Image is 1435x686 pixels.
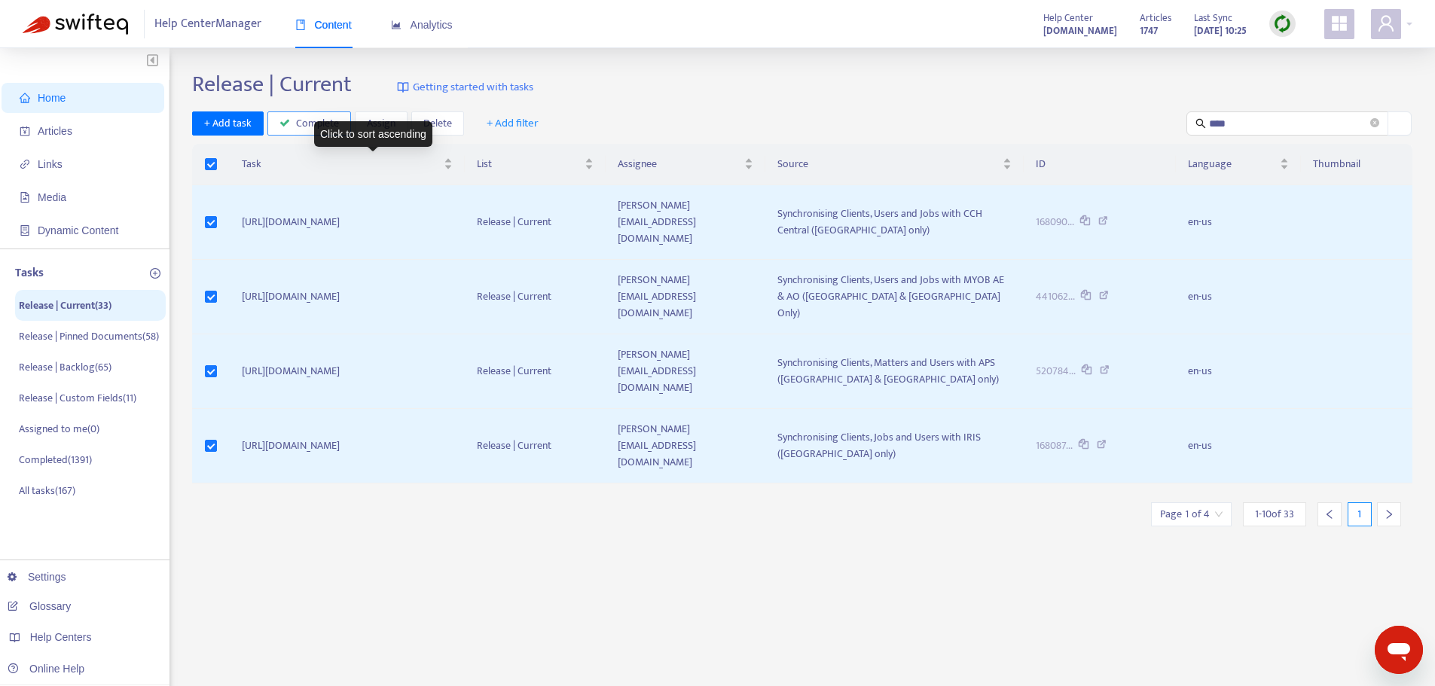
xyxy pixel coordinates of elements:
span: + Add filter [487,114,539,133]
strong: [DATE] 10:25 [1194,23,1247,39]
td: en-us [1176,409,1300,483]
span: Synchronising Clients, Jobs and Users with IRIS ([GEOGRAPHIC_DATA] only) [777,428,981,462]
span: home [20,93,30,103]
span: search [1195,118,1206,129]
div: 1 [1348,502,1372,526]
span: right [1384,509,1394,520]
th: Assignee [606,144,765,185]
td: Release | Current [465,185,606,260]
span: Articles [1140,10,1171,26]
strong: 1747 [1140,23,1158,39]
span: Source [777,156,1000,172]
p: Release | Pinned Documents ( 58 ) [19,328,159,344]
span: Dynamic Content [38,224,118,236]
th: Language [1176,144,1300,185]
a: Online Help [8,663,84,675]
img: sync.dc5367851b00ba804db3.png [1273,14,1292,33]
p: Release | Current ( 33 ) [19,297,111,313]
span: Synchronising Clients, Users and Jobs with CCH Central ([GEOGRAPHIC_DATA] only) [777,205,982,239]
a: [DOMAIN_NAME] [1043,22,1117,39]
button: Delete [411,111,464,136]
td: [URL][DOMAIN_NAME] [230,185,465,260]
span: Articles [38,125,72,137]
a: Settings [8,571,66,583]
button: Assign [355,111,408,136]
td: [PERSON_NAME][EMAIL_ADDRESS][DOMAIN_NAME] [606,260,765,334]
span: close-circle [1370,116,1379,130]
button: Complete [267,111,351,136]
td: en-us [1176,260,1300,334]
span: account-book [20,126,30,136]
td: Release | Current [465,409,606,483]
span: + Add task [204,115,252,132]
span: Home [38,92,66,104]
img: image-link [397,81,409,93]
a: Glossary [8,600,71,612]
span: plus-circle [150,268,160,279]
th: Task [230,144,465,185]
p: Release | Backlog ( 65 ) [19,359,111,375]
td: [URL][DOMAIN_NAME] [230,260,465,334]
span: appstore [1330,14,1348,32]
p: Tasks [15,264,44,282]
span: 168090... [1036,214,1074,230]
span: Getting started with tasks [413,79,533,96]
span: Help Center Manager [154,10,261,38]
th: List [465,144,606,185]
span: List [477,156,582,172]
span: link [20,159,30,169]
span: Help Center [1043,10,1093,26]
td: [URL][DOMAIN_NAME] [230,409,465,483]
span: Help Centers [30,631,92,643]
div: Click to sort ascending [314,121,432,147]
span: Complete [296,115,339,132]
th: Thumbnail [1301,144,1412,185]
td: [PERSON_NAME][EMAIL_ADDRESS][DOMAIN_NAME] [606,409,765,483]
span: Synchronising Clients, Matters and Users with APS ([GEOGRAPHIC_DATA] & [GEOGRAPHIC_DATA] only) [777,354,999,388]
span: book [295,20,306,30]
span: area-chart [391,20,401,30]
span: Analytics [391,19,453,31]
h2: Release | Current [192,71,352,98]
span: Synchronising Clients, Users and Jobs with MYOB AE & AO ([GEOGRAPHIC_DATA] & [GEOGRAPHIC_DATA] Only) [777,271,1004,322]
td: Release | Current [465,260,606,334]
strong: [DOMAIN_NAME] [1043,23,1117,39]
p: Assigned to me ( 0 ) [19,421,99,437]
span: Content [295,19,352,31]
a: Getting started with tasks [397,71,533,104]
td: [PERSON_NAME][EMAIL_ADDRESS][DOMAIN_NAME] [606,185,765,260]
span: Last Sync [1194,10,1232,26]
span: 520784... [1036,363,1076,380]
iframe: Button to launch messaging window [1375,626,1423,674]
span: left [1324,509,1335,520]
td: en-us [1176,334,1300,409]
td: en-us [1176,185,1300,260]
span: Media [38,191,66,203]
td: [PERSON_NAME][EMAIL_ADDRESS][DOMAIN_NAME] [606,334,765,409]
span: container [20,225,30,236]
p: Release | Custom Fields ( 11 ) [19,390,136,406]
span: file-image [20,192,30,203]
span: Links [38,158,63,170]
p: Completed ( 1391 ) [19,452,92,468]
span: user [1377,14,1395,32]
td: [URL][DOMAIN_NAME] [230,334,465,409]
span: Task [242,156,441,172]
th: Source [765,144,1024,185]
button: + Add filter [475,111,550,136]
span: Assignee [618,156,741,172]
button: + Add task [192,111,264,136]
span: 168087... [1036,438,1073,454]
p: All tasks ( 167 ) [19,483,75,498]
span: 441062... [1036,288,1075,305]
span: close-circle [1370,118,1379,127]
th: ID [1024,144,1176,185]
span: Assign [367,115,395,132]
td: Release | Current [465,334,606,409]
span: 1 - 10 of 33 [1255,506,1294,522]
img: Swifteq [23,14,128,35]
span: Delete [423,115,452,132]
span: Language [1188,156,1276,172]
